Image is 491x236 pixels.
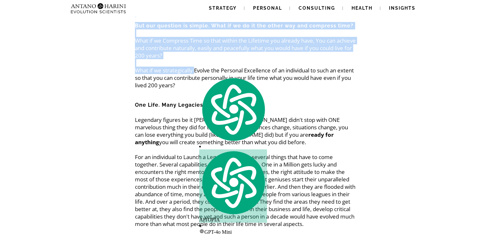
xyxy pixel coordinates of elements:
[209,5,237,11] span: Strategy
[352,5,373,11] span: Health
[199,76,267,143] img: logo.svg
[135,131,334,146] strong: ready for anything
[135,22,356,29] h5: But our question is simple. What if we do it the other way and compress time?
[135,116,356,228] p: Legendary figures be it [PERSON_NAME] or [PERSON_NAME] didn't stop with ONE marvelous thing they ...
[135,94,356,109] h5: One Life. Many Legacies.
[199,149,267,223] div: AITOPIA
[199,229,267,235] div: GPT-4o Mini
[389,5,415,11] span: Insights
[199,229,204,234] img: gpt-black.svg
[135,29,356,89] p: What if we Compress Time so that within the Lifetime you already have, You can achieve and contri...
[199,149,267,216] img: logo.svg
[299,5,335,11] span: Consulting
[253,5,282,11] span: Personal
